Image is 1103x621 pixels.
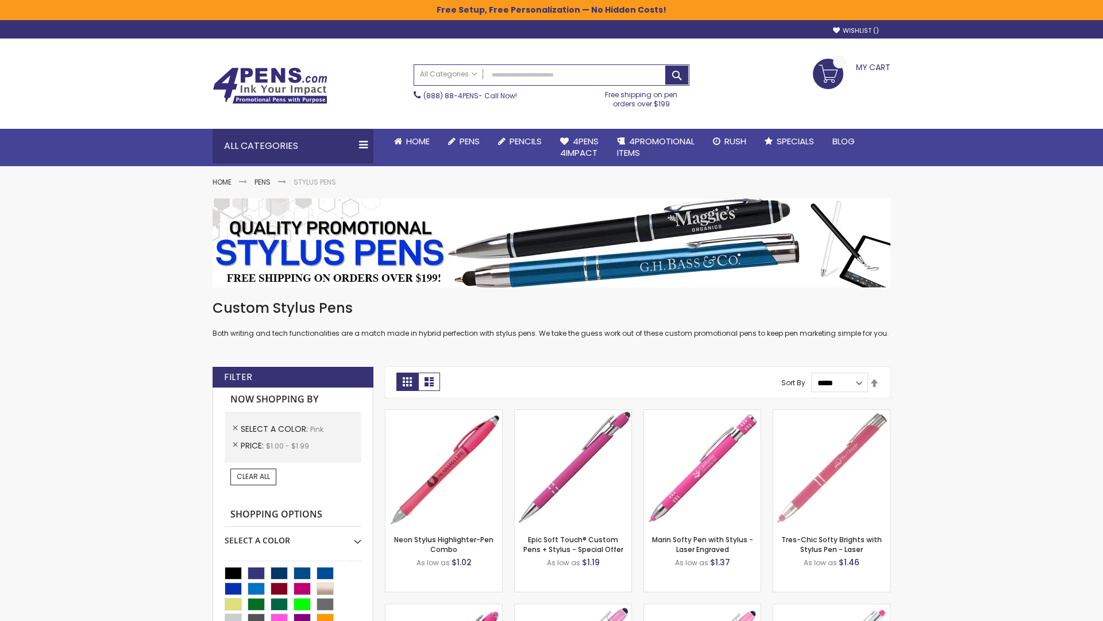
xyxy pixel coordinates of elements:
[724,135,746,147] span: Rush
[777,135,814,147] span: Specials
[396,373,418,391] strong: Grid
[420,70,477,79] span: All Categories
[213,67,327,104] img: 4Pens Custom Pens and Promotional Products
[781,378,805,388] label: Sort By
[593,86,690,109] div: Free shipping on pen orders over $199
[213,129,373,163] div: All Categories
[675,558,708,568] span: As low as
[213,177,232,187] a: Home
[225,527,361,546] div: Select A Color
[839,557,859,568] span: $1.46
[515,410,631,527] img: 4P-MS8B-Pink
[644,409,761,419] a: Marin Softy Pen with Stylus - Laser Engraved-Pink
[439,129,489,154] a: Pens
[224,371,252,384] strong: Filter
[406,135,430,147] span: Home
[704,129,755,154] a: Rush
[294,177,336,187] strong: Stylus Pens
[394,535,493,554] a: Neon Stylus Highlighter-Pen Combo
[225,503,361,527] strong: Shopping Options
[385,129,439,154] a: Home
[237,471,270,481] span: Clear All
[489,129,551,154] a: Pencils
[452,557,472,568] span: $1.02
[213,198,890,287] img: Stylus Pens
[416,558,450,568] span: As low as
[241,440,266,451] span: Price
[547,558,580,568] span: As low as
[254,177,271,187] a: Pens
[523,535,623,554] a: Epic Soft Touch® Custom Pens + Stylus - Special Offer
[510,135,542,147] span: Pencils
[804,558,837,568] span: As low as
[833,26,879,35] a: Wishlist
[560,135,599,159] span: 4Pens 4impact
[385,604,502,614] a: Ellipse Softy Brights with Stylus Pen - Laser-Pink
[617,135,695,159] span: 4PROMOTIONAL ITEMS
[582,557,600,568] span: $1.19
[213,299,890,317] h1: Custom Stylus Pens
[515,409,631,419] a: 4P-MS8B-Pink
[414,65,483,84] a: All Categories
[652,535,753,554] a: Marin Softy Pen with Stylus - Laser Engraved
[551,129,608,166] a: 4Pens4impact
[644,604,761,614] a: Ellipse Stylus Pen - ColorJet-Pink
[230,469,276,485] a: Clear All
[423,91,517,101] span: - Call Now!
[213,299,890,339] div: Both writing and tech functionalities are a match made in hybrid perfection with stylus pens. We ...
[773,604,890,614] a: Tres-Chic Softy with Stylus Top Pen - ColorJet-Pink
[773,409,890,419] a: Tres-Chic Softy Brights with Stylus Pen - Laser-Pink
[773,410,890,527] img: Tres-Chic Softy Brights with Stylus Pen - Laser-Pink
[781,535,882,554] a: Tres-Chic Softy Brights with Stylus Pen - Laser
[644,410,761,527] img: Marin Softy Pen with Stylus - Laser Engraved-Pink
[823,129,864,154] a: Blog
[710,557,730,568] span: $1.37
[266,441,309,451] span: $1.00 - $1.99
[515,604,631,614] a: Ellipse Stylus Pen - LaserMax-Pink
[832,135,855,147] span: Blog
[241,423,310,435] span: Select A Color
[385,410,502,527] img: Neon Stylus Highlighter-Pen Combo-Pink
[755,129,823,154] a: Specials
[225,388,361,412] strong: Now Shopping by
[310,424,323,434] span: Pink
[460,135,480,147] span: Pens
[385,409,502,419] a: Neon Stylus Highlighter-Pen Combo-Pink
[423,91,479,101] a: (888) 88-4PENS
[608,129,704,166] a: 4PROMOTIONALITEMS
